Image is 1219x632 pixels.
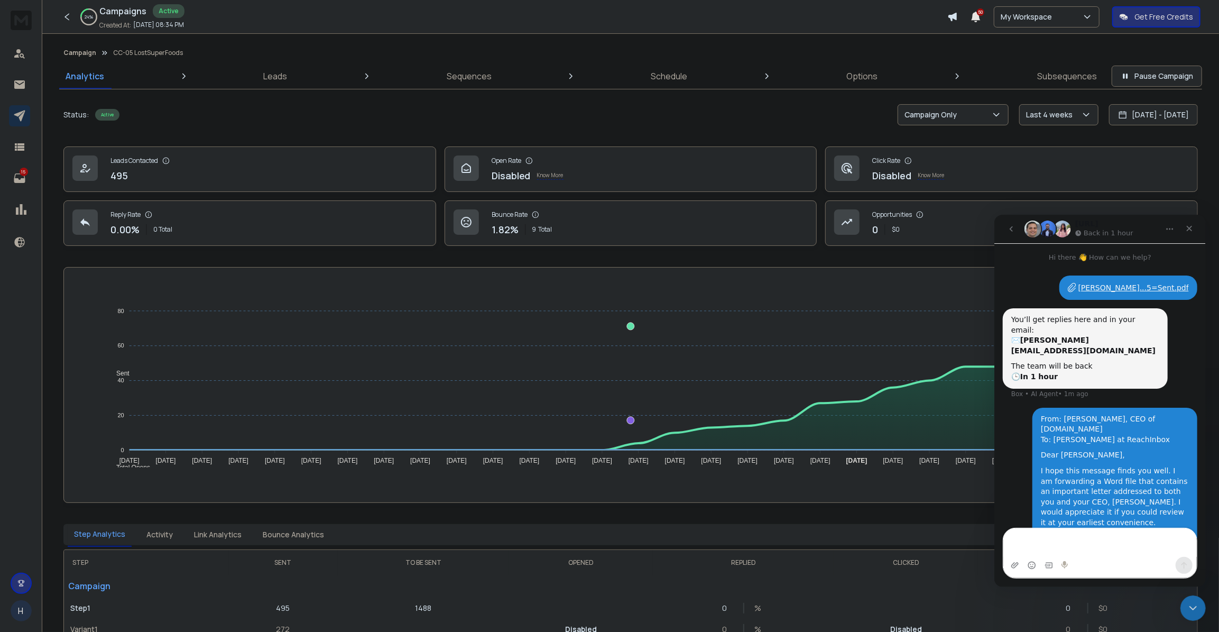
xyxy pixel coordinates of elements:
[70,603,222,613] p: Step 1
[1026,109,1077,120] p: Last 4 weeks
[445,200,817,246] a: Bounce Rate1.82%9Total
[755,603,765,613] p: %
[701,457,722,465] tspan: [DATE]
[110,168,128,183] p: 495
[117,308,124,314] tspan: 80
[276,603,290,613] p: 495
[16,346,25,355] button: Upload attachment
[519,457,539,465] tspan: [DATE]
[108,464,150,471] span: Total Opens
[140,523,179,546] button: Activity
[59,63,110,89] a: Analytics
[872,222,878,237] p: 0
[117,377,124,383] tspan: 40
[67,346,76,355] button: Start recording
[337,457,357,465] tspan: [DATE]
[11,600,32,621] button: H
[977,8,984,16] span: 50
[825,200,1198,246] a: Opportunities0$0
[66,70,104,83] p: Analytics
[121,447,124,453] tspan: 0
[483,457,503,465] tspan: [DATE]
[440,63,498,89] a: Sequences
[872,168,911,183] p: Disabled
[192,457,212,465] tspan: [DATE]
[110,222,140,237] p: 0.00 %
[492,157,521,165] p: Open Rate
[956,457,976,465] tspan: [DATE]
[9,168,30,189] a: 15
[978,550,1197,575] th: OPPORTUNITIES
[153,225,172,234] p: 0 Total
[263,70,287,83] p: Leads
[415,603,432,613] p: 1488
[47,199,195,231] div: From: [PERSON_NAME], CEO of [DOMAIN_NAME] To: [PERSON_NAME] at ReachInbox
[20,168,28,176] p: 15
[117,412,124,418] tspan: 20
[737,457,758,465] tspan: [DATE]
[68,523,132,547] button: Step Analytics
[592,457,612,465] tspan: [DATE]
[904,109,961,120] p: Campaign Only
[825,146,1198,192] a: Click RateDisabledKnow More
[1109,104,1198,125] button: [DATE] - [DATE]
[301,457,321,465] tspan: [DATE]
[1001,12,1056,22] p: My Workspace
[63,109,89,120] p: Status:
[556,457,576,465] tspan: [DATE]
[228,550,338,575] th: SENT
[1112,6,1200,28] button: Get Free Credits
[722,603,733,613] p: 0
[834,550,978,575] th: CLICKED
[257,63,293,89] a: Leads
[447,457,467,465] tspan: [DATE]
[445,146,817,192] a: Open RateDisabledKnow More
[629,457,649,465] tspan: [DATE]
[64,550,228,575] th: STEP
[810,457,830,465] tspan: [DATE]
[99,21,131,30] p: Created At:
[918,171,944,180] p: Know More
[1031,63,1103,89] a: Subsequences
[63,200,436,246] a: Reply Rate0.00%0 Total
[265,457,285,465] tspan: [DATE]
[920,457,940,465] tspan: [DATE]
[1180,596,1206,621] iframe: Intercom live chat
[85,14,93,20] p: 24 %
[492,210,528,219] p: Bounce Rate
[537,171,564,180] p: Know More
[95,109,119,121] div: Active
[665,457,685,465] tspan: [DATE]
[108,370,130,377] span: Sent
[1099,603,1110,613] p: $ 0
[47,251,195,314] div: I hope this message finds you well. I am forwarding a Word file that contains an important letter...
[1037,70,1097,83] p: Subsequences
[133,21,184,29] p: [DATE] 08:34 PM
[539,225,552,234] span: Total
[256,523,330,546] button: Bounce Analytics
[872,157,900,165] p: Click Rate
[33,346,42,355] button: Emoji picker
[47,235,195,246] div: Dear [PERSON_NAME],
[374,457,394,465] tspan: [DATE]
[447,70,492,83] p: Sequences
[64,575,228,597] p: Campaign
[509,550,653,575] th: OPENED
[653,550,834,575] th: REPLIED
[1134,12,1193,22] p: Get Free Credits
[846,457,867,465] tspan: [DATE]
[410,457,430,465] tspan: [DATE]
[119,457,139,465] tspan: [DATE]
